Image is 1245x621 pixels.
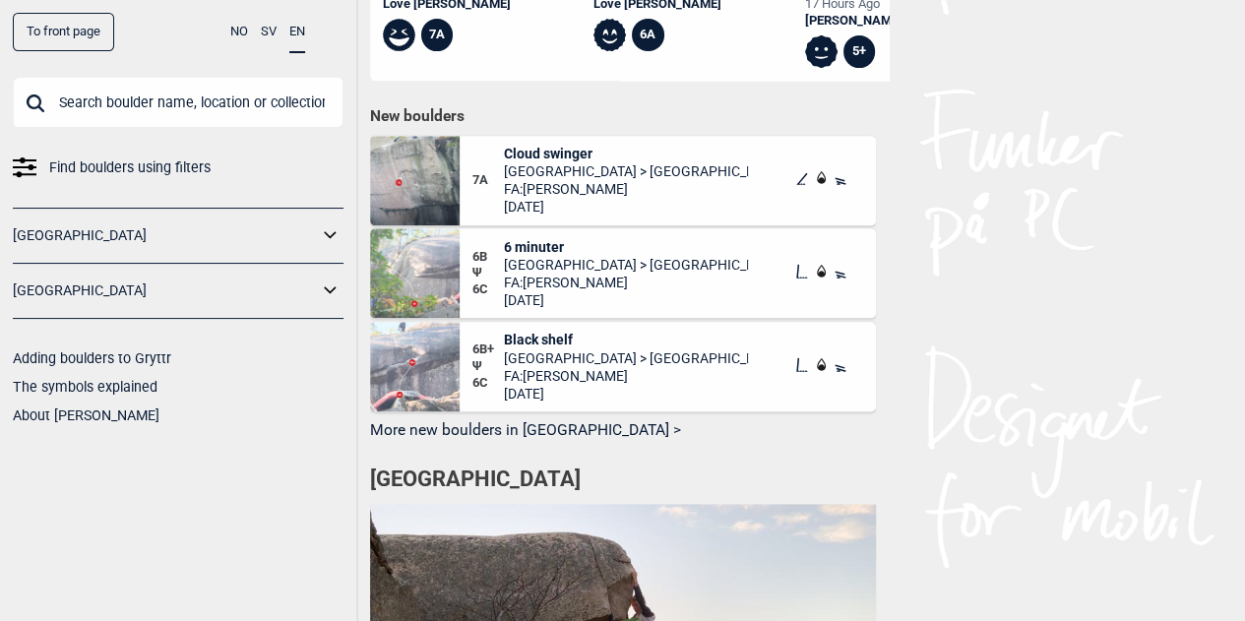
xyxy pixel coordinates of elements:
a: [PERSON_NAME] [805,13,1010,30]
a: [GEOGRAPHIC_DATA] [13,221,318,250]
a: The symbols explained [13,379,157,395]
a: [GEOGRAPHIC_DATA] [13,277,318,305]
span: 6C [472,375,505,392]
span: [GEOGRAPHIC_DATA] > [GEOGRAPHIC_DATA] [504,256,748,274]
img: 6 minuter [370,228,460,318]
span: [GEOGRAPHIC_DATA] > [GEOGRAPHIC_DATA] [504,349,748,367]
div: 7A [421,19,454,51]
span: FA: [PERSON_NAME] [504,274,748,291]
button: EN [289,13,305,53]
a: About [PERSON_NAME] [13,407,159,423]
button: NO [230,13,248,51]
div: Black shelf6B+Ψ6CBlack shelf[GEOGRAPHIC_DATA] > [GEOGRAPHIC_DATA]FA:[PERSON_NAME][DATE] [370,322,876,411]
h1: [GEOGRAPHIC_DATA] [370,465,876,495]
span: [DATE] [504,291,748,309]
span: Find boulders using filters [49,154,211,182]
a: Adding boulders to Gryttr [13,350,171,366]
span: FA: [PERSON_NAME] [504,180,748,198]
div: 6 minuter6BΨ6C6 minuter[GEOGRAPHIC_DATA] > [GEOGRAPHIC_DATA]FA:[PERSON_NAME][DATE] [370,228,876,318]
span: [DATE] [504,198,748,216]
span: 6B [472,249,505,266]
button: SV [261,13,277,51]
div: 6A [632,19,664,51]
a: To front page [13,13,114,51]
span: 7A [472,172,505,189]
img: Black shelf [370,322,460,411]
input: Search boulder name, location or collection [13,77,343,128]
div: Ψ [472,238,505,310]
div: 5+ [843,35,876,68]
h1: New boulders [370,106,876,126]
span: 6 minuter [504,238,748,256]
span: FA: [PERSON_NAME] [504,367,748,385]
button: More new boulders in [GEOGRAPHIC_DATA] > [370,415,876,446]
span: 6B+ [472,342,505,358]
a: Find boulders using filters [13,154,343,182]
span: Black shelf [504,331,748,348]
span: Cloud swinger [504,145,748,162]
span: [DATE] [504,385,748,403]
span: [GEOGRAPHIC_DATA] > [GEOGRAPHIC_DATA] [504,162,748,180]
div: Cloud swinger7ACloud swinger[GEOGRAPHIC_DATA] > [GEOGRAPHIC_DATA]FA:[PERSON_NAME][DATE] [370,136,876,225]
span: 6C [472,281,505,298]
div: Ψ [472,331,505,403]
img: Cloud swinger [370,136,460,225]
